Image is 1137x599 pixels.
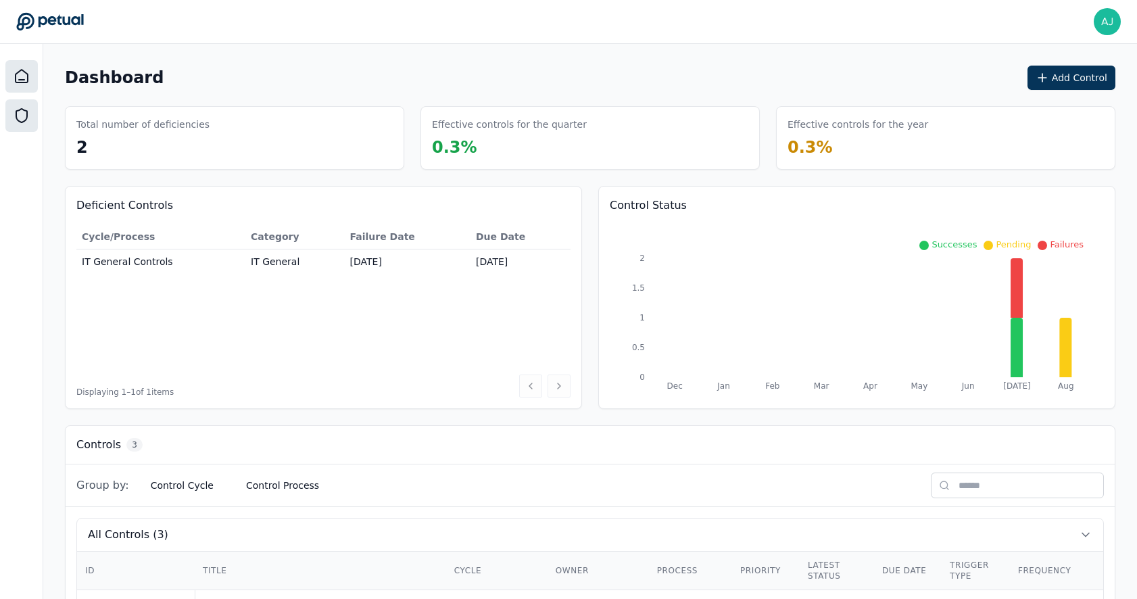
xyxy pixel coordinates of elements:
tspan: Feb [765,381,779,391]
th: Due Date [874,552,942,590]
h3: Effective controls for the quarter [432,118,587,131]
h3: Total number of deficiencies [76,118,210,131]
tspan: Dec [667,381,683,391]
button: All Controls (3) [77,519,1103,551]
span: Displaying 1– 1 of 1 items [76,387,174,398]
tspan: Mar [814,381,829,391]
td: [DATE] [470,249,571,274]
tspan: [DATE] [1003,381,1031,391]
tspan: Apr [863,381,877,391]
button: Control Cycle [140,473,224,498]
h3: Deficient Controls [76,197,571,214]
th: Category [245,224,345,249]
td: IT General Controls [76,249,245,274]
tspan: May [911,381,927,391]
a: Dashboard [5,60,38,93]
span: Pending [996,239,1031,249]
tspan: 1.5 [632,283,645,293]
tspan: 0 [639,373,645,382]
button: Control Process [235,473,330,498]
th: Cycle [446,552,548,590]
img: ajay.rengarajan@snowflake.com [1094,8,1121,35]
th: ID [77,552,195,590]
th: Due Date [470,224,571,249]
th: Owner [548,552,649,590]
h3: Effective controls for the year [788,118,928,131]
tspan: 2 [639,254,645,263]
h1: Dashboard [65,67,164,89]
span: Group by: [76,477,129,494]
th: Failure Date [345,224,470,249]
span: 3 [126,438,143,452]
span: Failures [1050,239,1084,249]
th: Latest Status [800,552,874,590]
a: SOC [5,99,38,132]
th: Title [195,552,446,590]
span: All Controls (3) [88,527,168,543]
tspan: 1 [639,313,645,322]
th: Process [649,552,732,590]
h3: Control Status [610,197,1104,214]
span: 2 [76,138,88,157]
button: Add Control [1027,66,1115,90]
tspan: Aug [1058,381,1073,391]
tspan: Jun [961,381,975,391]
td: IT General [245,249,345,274]
a: Go to Dashboard [16,12,84,31]
span: 0.3 % [432,138,477,157]
th: Frequency [1010,552,1080,590]
tspan: 0.5 [632,343,645,352]
th: Trigger Type [942,552,1010,590]
th: Cycle/Process [76,224,245,249]
h3: Controls [76,437,121,453]
span: 0.3 % [788,138,833,157]
span: Successes [932,239,977,249]
td: [DATE] [345,249,470,274]
tspan: Jan [717,381,730,391]
th: Priority [732,552,800,590]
